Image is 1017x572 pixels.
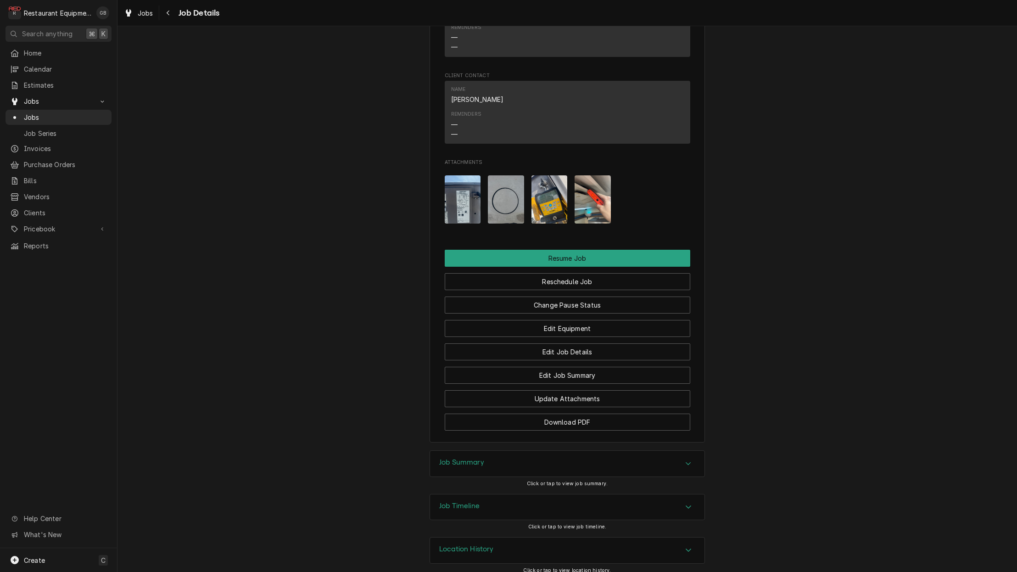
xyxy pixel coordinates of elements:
div: Button Group Row [445,360,690,384]
button: Update Attachments [445,390,690,407]
span: What's New [24,530,106,539]
div: Job Summary [430,450,705,477]
div: Job Timeline [430,494,705,521]
button: Accordion Details Expand Trigger [430,538,704,563]
div: Client Contact [445,72,690,148]
span: Search anything [22,29,73,39]
div: Accordion Header [430,451,704,477]
button: Change Pause Status [445,297,690,314]
a: Jobs [120,6,157,21]
a: Clients [6,205,112,220]
a: Job Series [6,126,112,141]
div: GB [96,6,109,19]
div: Restaurant Equipment Diagnostics [24,8,91,18]
span: Calendar [24,64,107,74]
div: Button Group [445,250,690,431]
h3: Job Timeline [439,502,480,510]
span: Create [24,556,45,564]
button: Edit Job Details [445,343,690,360]
a: Go to Help Center [6,511,112,526]
div: Reminders [451,111,481,139]
div: Button Group Row [445,314,690,337]
span: Reports [24,241,107,251]
div: Name [451,86,504,104]
div: Button Group Row [445,267,690,290]
span: Attachments [445,168,690,231]
span: Help Center [24,514,106,523]
div: Reminders [451,24,481,52]
div: Button Group Row [445,290,690,314]
div: Reminders [451,111,481,118]
a: Jobs [6,110,112,125]
a: Go to Pricebook [6,221,112,236]
a: Calendar [6,62,112,77]
a: Purchase Orders [6,157,112,172]
h3: Job Summary [439,458,484,467]
a: Go to What's New [6,527,112,542]
div: Client Contact List [445,81,690,148]
a: Reports [6,238,112,253]
button: Resume Job [445,250,690,267]
span: Click or tap to view job timeline. [528,524,606,530]
span: Invoices [24,144,107,153]
span: Attachments [445,159,690,166]
span: Jobs [24,96,93,106]
button: Reschedule Job [445,273,690,290]
a: Vendors [6,189,112,204]
div: — [451,42,458,52]
span: Bills [24,176,107,185]
div: Attachments [445,159,690,230]
span: ⌘ [89,29,95,39]
div: Contact [445,81,690,144]
a: Home [6,45,112,61]
img: 5n42NnzxR2usD2n9ooRJ [488,175,524,224]
span: Home [24,48,107,58]
button: Accordion Details Expand Trigger [430,494,704,520]
span: Click or tap to view job summary. [527,481,608,487]
span: Pricebook [24,224,93,234]
div: Button Group Row [445,384,690,407]
div: Gary Beaver's Avatar [96,6,109,19]
span: C [101,555,106,565]
span: Client Contact [445,72,690,79]
div: Reminders [451,24,481,31]
div: [PERSON_NAME] [451,95,504,104]
div: Name [451,86,466,93]
div: Button Group Row [445,337,690,360]
span: Job Details [176,7,220,19]
img: VKPDYxRWQ2eVmjQBYZgg [575,175,611,224]
button: Edit Job Summary [445,367,690,384]
img: Tz81cAGESx6NTa2aMa2m [445,175,481,224]
button: Accordion Details Expand Trigger [430,451,704,477]
button: Download PDF [445,414,690,431]
span: Vendors [24,192,107,202]
div: R [8,6,21,19]
span: K [101,29,106,39]
a: Estimates [6,78,112,93]
div: Accordion Header [430,494,704,520]
a: Bills [6,173,112,188]
img: yK1CvNG1R6e9zpqHIeXt [531,175,568,224]
span: Estimates [24,80,107,90]
a: Go to Jobs [6,94,112,109]
button: Edit Equipment [445,320,690,337]
div: Button Group Row [445,407,690,431]
div: — [451,129,458,139]
span: Jobs [138,8,153,18]
button: Navigate back [161,6,176,20]
h3: Location History [439,545,494,554]
div: Button Group Row [445,250,690,267]
button: Search anything⌘K [6,26,112,42]
div: Location History [430,537,705,564]
span: Purchase Orders [24,160,107,169]
div: Restaurant Equipment Diagnostics's Avatar [8,6,21,19]
span: Clients [24,208,107,218]
span: Jobs [24,112,107,122]
div: — [451,120,458,129]
span: Job Series [24,129,107,138]
div: Accordion Header [430,538,704,563]
div: — [451,33,458,42]
a: Invoices [6,141,112,156]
